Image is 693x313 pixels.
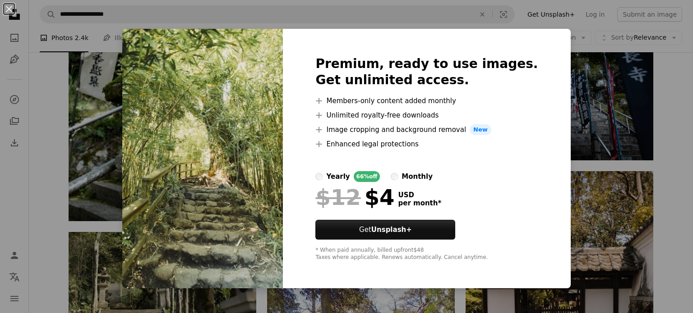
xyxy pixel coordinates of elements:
input: yearly66%off [315,173,323,180]
span: per month * [398,199,441,207]
span: $12 [315,186,360,209]
h2: Premium, ready to use images. Get unlimited access. [315,56,538,88]
strong: Unsplash+ [371,226,412,234]
span: USD [398,191,441,199]
li: Enhanced legal protections [315,139,538,150]
div: $4 [315,186,394,209]
li: Image cropping and background removal [315,124,538,135]
input: monthly [391,173,398,180]
li: Unlimited royalty-free downloads [315,110,538,121]
div: monthly [402,171,433,182]
button: GetUnsplash+ [315,220,455,240]
img: premium_photo-1726619960671-2dd55320eace [122,29,283,288]
div: * When paid annually, billed upfront $48 Taxes where applicable. Renews automatically. Cancel any... [315,247,538,261]
div: 66% off [354,171,380,182]
span: New [470,124,491,135]
li: Members-only content added monthly [315,95,538,106]
div: yearly [326,171,350,182]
